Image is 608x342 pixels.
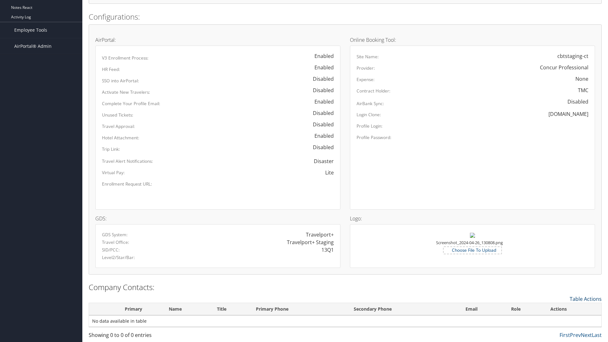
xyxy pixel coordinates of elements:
[357,100,384,107] label: AirBank Sync:
[357,54,379,60] label: Site Name:
[578,86,588,94] div: TMC
[211,303,250,315] th: Title
[308,64,334,71] div: Enabled
[287,238,334,246] div: Travelport+ Staging
[325,169,334,176] div: Lite
[306,231,334,238] div: Travelport+
[307,109,334,117] div: Disabled
[570,295,602,302] a: Table Actions
[308,52,334,60] div: Enabled
[102,231,128,238] label: GDS System:
[102,100,160,107] label: Complete Your Profile Email:
[548,110,588,118] div: [DOMAIN_NAME]
[14,22,47,38] span: Employee Tools
[505,303,544,315] th: Role
[89,315,601,327] td: No data available in table
[307,86,334,94] div: Disabled
[350,216,595,221] h4: Logo:
[436,240,503,252] small: Screenshot_2024-04-26_130808.png
[102,78,139,84] label: SSO into AirPortal:
[357,76,375,83] label: Expense:
[102,254,135,261] label: Level2/Star/Bar:
[470,233,475,238] img: Screenshot_2024-04-26_130808.png
[102,247,120,253] label: SID/PCC:
[102,123,135,130] label: Travel Approval:
[104,303,163,315] th: Primary
[307,143,334,151] div: Disabled
[570,332,581,339] a: Prev
[102,158,153,164] label: Travel Alert Notifications:
[557,52,588,60] div: cbtstaging-ct
[350,37,595,42] h4: Online Booking Tool:
[102,239,129,245] label: Travel Office:
[102,112,133,118] label: Unused Tickets:
[89,11,602,22] h2: Configurations:
[102,146,120,152] label: Trip Link:
[102,55,149,61] label: V3 Enrollment Process:
[581,332,592,339] a: Next
[102,181,152,187] label: Enrollment Request URL:
[540,64,588,71] div: Concur Professional
[308,132,334,140] div: Enabled
[560,332,570,339] a: First
[14,38,52,54] span: AirPortal® Admin
[250,303,348,315] th: Primary Phone
[307,75,334,83] div: Disabled
[95,37,340,42] h4: AirPortal:
[321,246,334,254] div: 13Q1
[89,282,602,293] h2: Company Contacts:
[357,134,391,141] label: Profile Password:
[102,169,125,176] label: Virtual Pay:
[163,303,211,315] th: Name
[545,303,601,315] th: Actions
[592,332,602,339] a: Last
[561,98,588,105] div: Disabled
[89,331,210,342] div: Showing 0 to 0 of 0 entries
[357,123,383,129] label: Profile Login:
[357,65,375,71] label: Provider:
[95,216,340,221] h4: GDS:
[102,66,120,73] label: HR Feed:
[307,121,334,128] div: Disabled
[357,111,381,118] label: Login Clone:
[308,98,334,105] div: Enabled
[444,247,501,253] label: Choose File To Upload
[575,75,588,83] div: None
[460,303,505,315] th: Email
[102,89,150,95] label: Activate New Travelers:
[348,303,459,315] th: Secondary Phone
[102,135,139,141] label: Hotel Attachment:
[357,88,390,94] label: Contract Holder:
[307,155,334,168] span: Disaster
